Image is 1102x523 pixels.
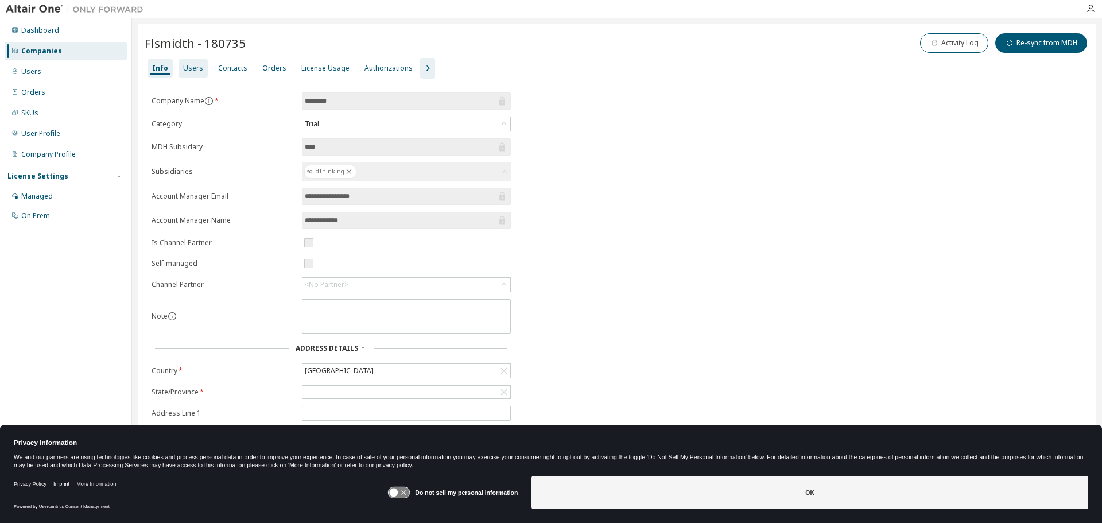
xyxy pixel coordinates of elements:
button: information [168,312,177,321]
div: solidThinking [304,165,356,179]
div: Trial [302,117,510,131]
div: Dashboard [21,26,59,35]
label: Account Manager Email [152,192,295,201]
div: Info [152,64,168,73]
div: [GEOGRAPHIC_DATA] [303,365,375,377]
label: Note [152,311,168,321]
label: Channel Partner [152,280,295,289]
div: Authorizations [364,64,413,73]
div: On Prem [21,211,50,220]
div: Trial [303,118,321,130]
div: <No Partner> [302,278,510,292]
label: Category [152,119,295,129]
button: Activity Log [920,33,988,53]
div: Companies [21,47,62,56]
div: Users [183,64,203,73]
div: Company Profile [21,150,76,159]
label: Account Manager Name [152,216,295,225]
label: State/Province [152,388,295,397]
div: Orders [262,64,286,73]
label: Country [152,366,295,375]
label: Subsidiaries [152,167,295,176]
label: Company Name [152,96,295,106]
label: Self-managed [152,259,295,268]
label: Is Channel Partner [152,238,295,247]
div: [GEOGRAPHIC_DATA] [302,364,510,378]
div: Contacts [218,64,247,73]
span: Flsmidth - 180735 [145,35,246,51]
span: Address Details [296,343,358,353]
div: Orders [21,88,45,97]
div: <No Partner> [305,280,348,289]
div: SKUs [21,109,38,118]
label: Address Line 1 [152,409,295,418]
button: Re-sync from MDH [995,33,1087,53]
div: License Settings [7,172,68,181]
label: MDH Subsidary [152,142,295,152]
div: Managed [21,192,53,201]
img: Altair One [6,3,149,15]
div: solidThinking [302,162,511,181]
button: information [204,96,214,106]
div: User Profile [21,129,60,138]
div: License Usage [301,64,350,73]
div: Users [21,67,41,76]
